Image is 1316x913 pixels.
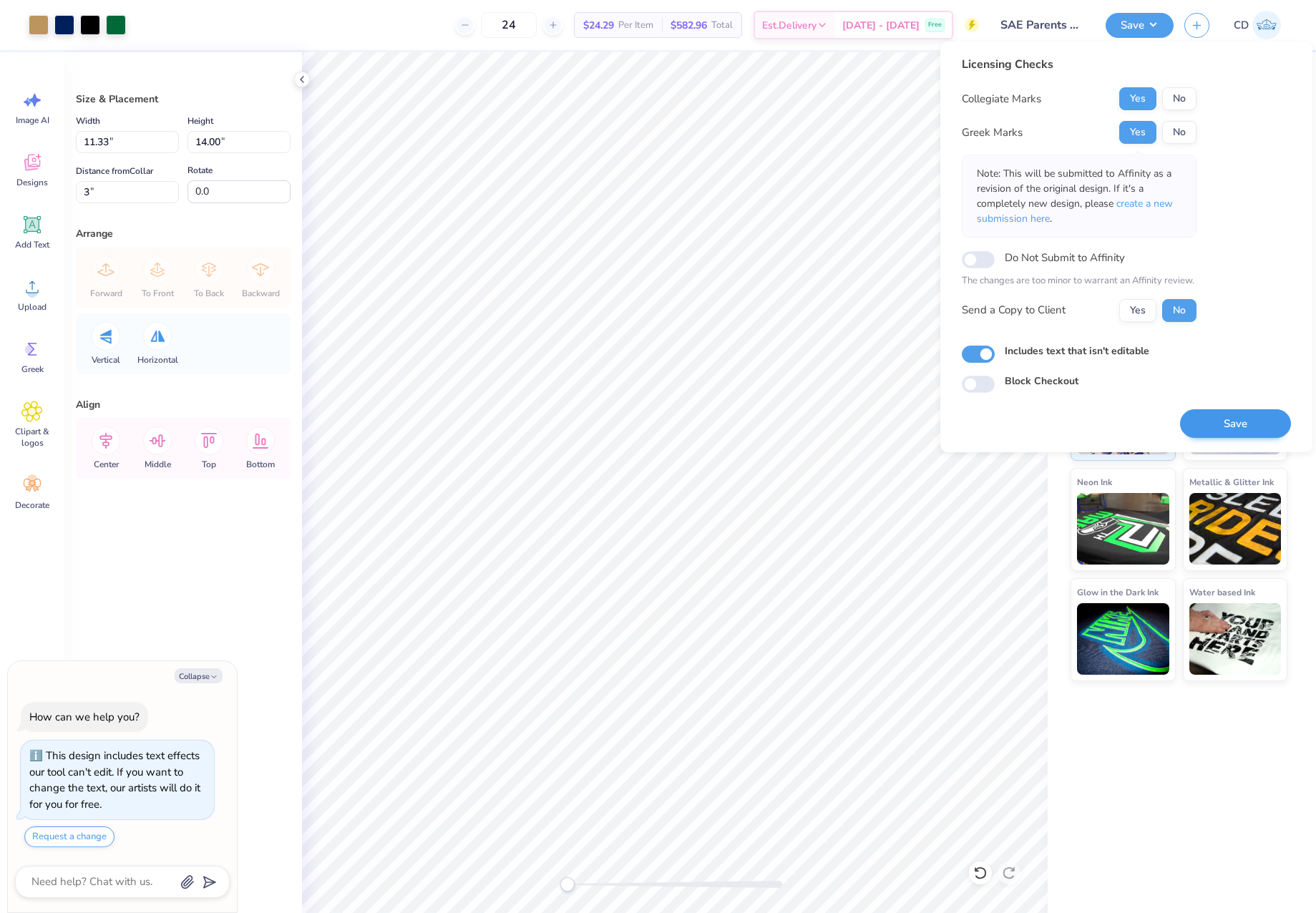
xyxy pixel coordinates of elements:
[762,18,817,33] span: Est. Delivery
[990,11,1095,39] input: Untitled Design
[1106,13,1174,38] button: Save
[928,20,942,30] span: Free
[1234,17,1249,34] span: CD
[962,302,1066,318] div: Send a Copy to Client
[202,459,216,470] span: Top
[1162,299,1196,322] button: No
[560,877,575,892] div: Accessibility label
[481,12,537,38] input: – –
[962,125,1023,141] div: Greek Marks
[76,162,153,180] label: Distance from Collar
[137,354,178,366] span: Horizontal
[1119,121,1156,144] button: Yes
[1162,121,1196,144] button: No
[1252,11,1281,39] img: Cedric Diasanta
[187,162,213,179] label: Rotate
[15,499,49,511] span: Decorate
[711,18,733,33] span: Total
[671,18,707,33] span: $582.96
[18,301,47,313] span: Upload
[29,710,140,724] div: How can we help you?
[76,226,291,241] div: Arrange
[187,112,213,130] label: Height
[962,274,1196,288] p: The changes are too minor to warrant an Affinity review.
[145,459,171,470] span: Middle
[1077,585,1159,600] span: Glow in the Dark Ink
[246,459,275,470] span: Bottom
[92,354,120,366] span: Vertical
[583,18,614,33] span: $24.29
[94,459,119,470] span: Center
[1005,343,1149,358] label: Includes text that isn't editable
[1189,585,1255,600] span: Water based Ink
[16,177,48,188] span: Designs
[16,114,49,126] span: Image AI
[1077,493,1169,565] img: Neon Ink
[1119,87,1156,110] button: Yes
[962,56,1196,73] div: Licensing Checks
[1180,409,1291,439] button: Save
[1189,474,1274,489] span: Metallic & Glitter Ink
[76,112,100,130] label: Width
[29,748,200,811] div: This design includes text effects our tool can't edit. If you want to change the text, our artist...
[24,826,114,847] button: Request a change
[76,92,291,107] div: Size & Placement
[21,363,44,375] span: Greek
[1227,11,1287,39] a: CD
[1005,373,1078,389] label: Block Checkout
[618,18,653,33] span: Per Item
[1189,603,1282,675] img: Water based Ink
[1077,474,1112,489] span: Neon Ink
[1119,299,1156,322] button: Yes
[962,91,1041,107] div: Collegiate Marks
[76,397,291,412] div: Align
[1005,248,1125,267] label: Do Not Submit to Affinity
[1162,87,1196,110] button: No
[1077,603,1169,675] img: Glow in the Dark Ink
[175,668,223,683] button: Collapse
[842,18,920,33] span: [DATE] - [DATE]
[15,239,49,250] span: Add Text
[1189,493,1282,565] img: Metallic & Glitter Ink
[9,426,56,449] span: Clipart & logos
[977,166,1181,226] p: Note: This will be submitted to Affinity as a revision of the original design. If it's a complete...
